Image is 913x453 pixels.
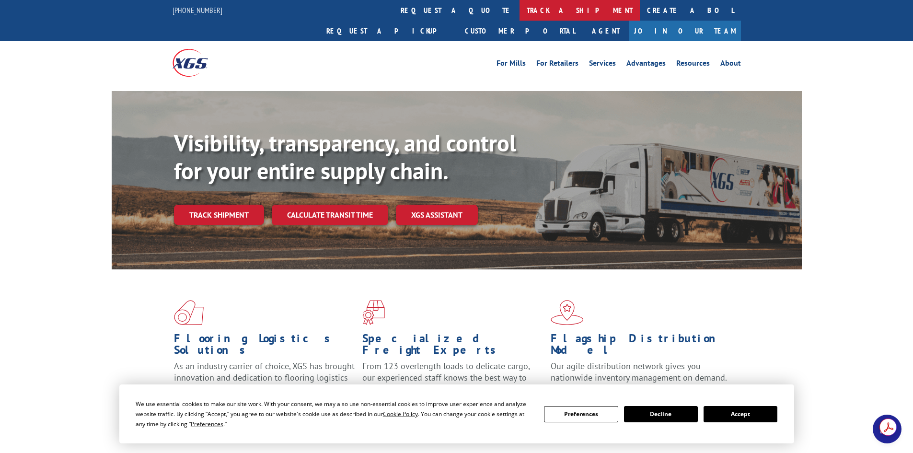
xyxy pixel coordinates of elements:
[704,406,777,422] button: Accept
[362,300,385,325] img: xgs-icon-focused-on-flooring-red
[396,205,478,225] a: XGS ASSISTANT
[544,406,618,422] button: Preferences
[720,59,741,70] a: About
[551,360,727,383] span: Our agile distribution network gives you nationwide inventory management on demand.
[319,21,458,41] a: Request a pickup
[174,205,264,225] a: Track shipment
[458,21,582,41] a: Customer Portal
[174,128,516,186] b: Visibility, transparency, and control for your entire supply chain.
[873,415,901,443] div: Open chat
[626,59,666,70] a: Advantages
[174,300,204,325] img: xgs-icon-total-supply-chain-intelligence-red
[582,21,629,41] a: Agent
[174,333,355,360] h1: Flooring Logistics Solutions
[624,406,698,422] button: Decline
[497,59,526,70] a: For Mills
[362,333,543,360] h1: Specialized Freight Experts
[551,300,584,325] img: xgs-icon-flagship-distribution-model-red
[272,205,388,225] a: Calculate transit time
[676,59,710,70] a: Resources
[173,5,222,15] a: [PHONE_NUMBER]
[174,360,355,395] span: As an industry carrier of choice, XGS has brought innovation and dedication to flooring logistics...
[551,333,732,360] h1: Flagship Distribution Model
[536,59,578,70] a: For Retailers
[383,410,418,418] span: Cookie Policy
[629,21,741,41] a: Join Our Team
[589,59,616,70] a: Services
[191,420,223,428] span: Preferences
[119,384,794,443] div: Cookie Consent Prompt
[136,399,532,429] div: We use essential cookies to make our site work. With your consent, we may also use non-essential ...
[362,360,543,403] p: From 123 overlength loads to delicate cargo, our experienced staff knows the best way to move you...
